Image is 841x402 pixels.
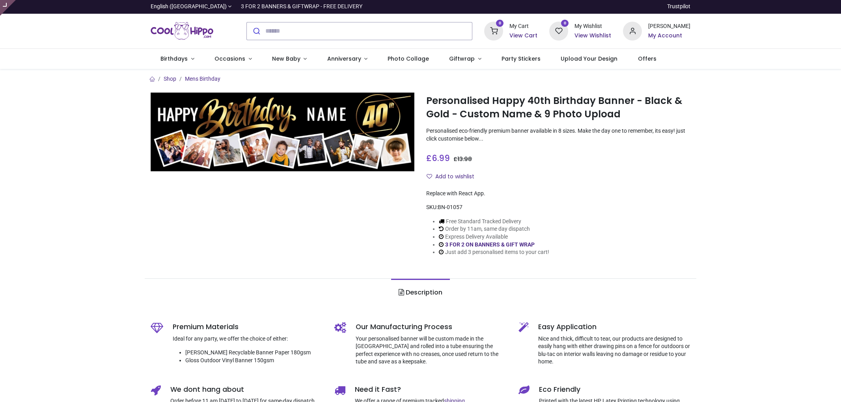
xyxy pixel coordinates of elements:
[667,3,690,11] a: Trustpilot
[151,93,415,172] img: Personalised Happy 40th Birthday Banner - Black & Gold - Custom Name & 9 Photo Upload
[574,32,611,40] a: View Wishlist
[509,22,537,30] div: My Cart
[317,49,378,69] a: Anniversary
[509,32,537,40] a: View Cart
[204,49,262,69] a: Occasions
[426,170,481,183] button: Add to wishlistAdd to wishlist
[638,55,656,63] span: Offers
[426,190,690,198] div: Replace with React App.
[427,174,432,179] i: Add to wishlist
[388,55,429,63] span: Photo Collage
[538,335,691,366] p: Nice and thick, difficult to tear, our products are designed to easily hang with either drawing p...
[496,20,503,27] sup: 0
[432,152,450,164] span: 6.99
[262,49,317,69] a: New Baby
[160,55,188,63] span: Birthdays
[449,55,475,63] span: Giftwrap
[214,55,245,63] span: Occasions
[457,155,472,163] span: 13.98
[426,204,690,211] div: SKU:
[185,76,220,82] a: Mens Birthday
[151,20,214,42] a: Logo of Cool Hippo
[439,233,549,241] li: Express Delivery Available
[164,76,176,82] a: Shop
[648,32,690,40] a: My Account
[185,357,323,365] li: Gloss Outdoor Vinyl Banner 150gsm
[185,349,323,357] li: [PERSON_NAME] Recyclable Banner Paper 180gsm
[391,279,450,306] a: Description
[502,55,541,63] span: Party Stickers
[539,385,691,395] h5: Eco Friendly
[241,3,362,11] div: 3 FOR 2 BANNERS & GIFTWRAP - FREE DELIVERY
[648,22,690,30] div: [PERSON_NAME]
[538,322,691,332] h5: Easy Application
[484,27,503,33] a: 0
[439,248,549,256] li: Just add 3 personalised items to your cart!
[439,225,549,233] li: Order by 11am, same day dispatch
[173,322,323,332] h5: Premium Materials
[426,127,690,143] p: Personalised eco-friendly premium banner available in 8 sizes. Make the day one to remember, its ...
[426,152,450,164] span: £
[247,22,265,40] button: Submit
[561,20,569,27] sup: 0
[173,335,323,343] p: Ideal for any party, we offer the choice of either:
[426,94,690,121] h1: Personalised Happy 40th Birthday Banner - Black & Gold - Custom Name & 9 Photo Upload
[327,55,361,63] span: Anniversary
[453,155,472,163] span: £
[445,241,535,248] a: 3 FOR 2 ON BANNERS & GIFT WRAP
[438,204,462,210] span: BN-01057
[151,3,232,11] a: English ([GEOGRAPHIC_DATA])
[151,20,214,42] img: Cool Hippo
[272,55,300,63] span: New Baby
[151,49,205,69] a: Birthdays
[355,385,507,395] h5: Need it Fast?
[356,335,507,366] p: Your personalised banner will be custom made in the [GEOGRAPHIC_DATA] and rolled into a tube ensu...
[439,218,549,226] li: Free Standard Tracked Delivery
[561,55,617,63] span: Upload Your Design
[574,22,611,30] div: My Wishlist
[170,385,323,395] h5: We dont hang about
[356,322,507,332] h5: Our Manufacturing Process
[439,49,492,69] a: Giftwrap
[549,27,568,33] a: 0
